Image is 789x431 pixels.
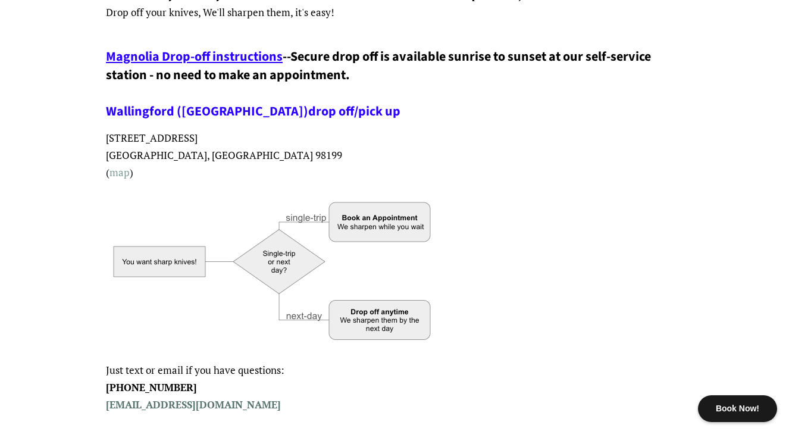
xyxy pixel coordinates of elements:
a: drop off/pick up [308,102,400,121]
p: Just text or email if you have questions: [106,362,683,414]
span: -- [283,47,290,66]
strong: [PHONE_NUMBER] [106,380,284,411]
a: [EMAIL_ADDRESS][DOMAIN_NAME] [106,398,281,411]
span: [STREET_ADDRESS] [GEOGRAPHIC_DATA], [GEOGRAPHIC_DATA] 98199 ( ) [106,131,342,179]
span: Drop off your knives [106,5,198,19]
a: map [109,165,130,179]
a: Magnolia Drop-off instructions [106,47,283,66]
span: Secure drop off is available sunrise to sunset at our self-service station - no need to make an a... [106,47,651,121]
div: Book Now! [698,395,777,422]
a: Wallingford ([GEOGRAPHIC_DATA]) [106,102,308,121]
